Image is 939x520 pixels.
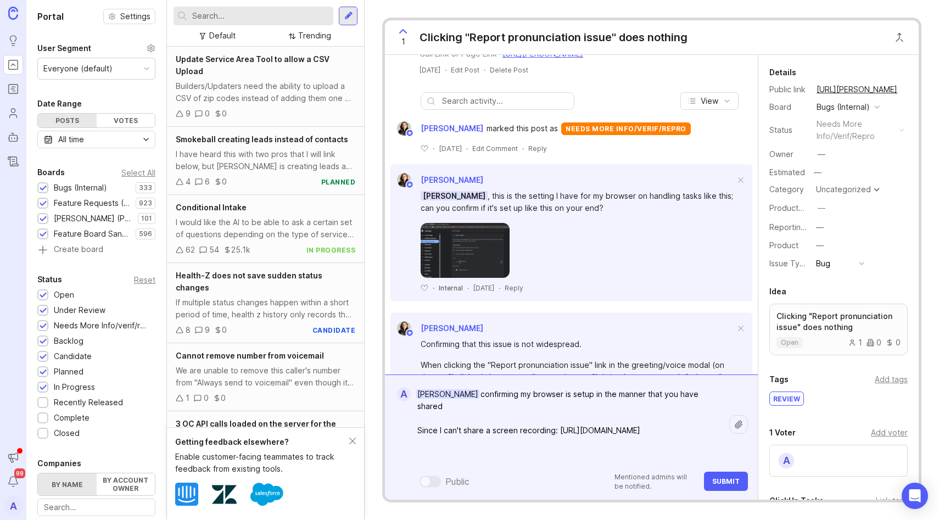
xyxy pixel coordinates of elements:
div: Edit Post [451,65,479,75]
span: Health-Z does not save sudden status changes [176,271,322,292]
input: Search... [44,501,149,513]
div: If multiple status changes happen within a short period of time, health z history only records th... [176,297,355,321]
div: candidate [312,326,356,335]
a: Ysabelle Eugenio[PERSON_NAME] [390,121,487,136]
div: 0 [867,339,881,346]
div: Clicking "Report pronunciation issue" does nothing [420,30,688,45]
div: — [816,239,824,251]
div: Complete [54,412,90,424]
img: member badge [406,129,414,137]
a: [DATE] [420,65,440,75]
svg: toggle icon [137,135,155,144]
div: Estimated [769,169,805,176]
div: Select All [121,170,155,176]
span: [PERSON_NAME] [421,191,488,200]
button: View [680,92,739,110]
div: 0 [205,108,210,120]
div: Category [769,183,808,195]
div: needs more info/verif/repro [561,122,691,135]
span: Submit [712,477,740,485]
div: · [467,283,469,293]
div: Status [769,124,808,136]
span: [PERSON_NAME] [421,323,483,333]
div: · [522,144,524,153]
div: A [778,452,795,469]
div: Add voter [871,427,908,439]
span: [PERSON_NAME] [421,122,483,135]
button: Submit [704,472,748,491]
div: 0 [222,176,227,188]
div: 1 [848,339,862,346]
span: [DATE] [473,283,494,293]
span: Cannot remove number from voicemail [176,351,324,360]
a: Update Service Area Tool to allow a CSV UploadBuilders/Updaters need the ability to upload a CSV ... [167,47,364,127]
div: In Progress [54,381,95,393]
img: member badge [406,181,414,189]
a: Smokeball creating leads instead of contactsI have heard this with two pros that I will link belo... [167,127,364,195]
div: planned [321,177,356,187]
div: Closed [54,427,80,439]
div: · [445,65,446,75]
span: [PERSON_NAME] [421,175,483,184]
div: Bugs (Internal) [817,101,870,113]
div: Candidate [54,350,92,362]
div: Bugs (Internal) [54,182,107,194]
a: Clicking "Report pronunciation issue" does nothingopen100 [769,304,908,355]
div: I have heard this with two pros that I will link below, but [PERSON_NAME] is creating leads and n... [176,148,355,172]
div: When clicking the "Report pronunciation issue" link in the greeting/voice modal (on the profile l... [421,359,735,395]
a: Ysabelle Eugenio[PERSON_NAME] [390,173,483,187]
div: Trending [298,30,331,42]
textarea: [PERSON_NAME] confirming my browser is setup in the manner that you have shared Since I can't sha... [411,384,729,465]
div: Tags [769,373,789,386]
p: 333 [139,183,152,192]
div: 8 [186,324,191,336]
div: Board [769,101,808,113]
div: review [770,392,803,405]
div: All time [58,133,84,146]
div: Internal [439,283,463,293]
div: Posts [38,114,97,127]
p: Clicking "Report pronunciation issue" does nothing [776,311,901,333]
a: [URL][PERSON_NAME] [813,82,901,97]
div: We are unable to remove this caller's number from "Always send to voicemail" even though it does ... [176,365,355,389]
a: Ysabelle Eugenio[PERSON_NAME] [390,321,483,336]
div: Reply [505,283,523,293]
div: 1 Voter [769,426,796,439]
img: https://canny-assets.io/images/5b8c241a636ec5110bfe9573f56427da.png [421,223,510,278]
div: 9 [205,324,210,336]
label: Reporting Team [769,222,828,232]
div: Feature Board Sandbox [DATE] [54,228,130,240]
div: 25.1k [231,244,250,256]
div: — [818,202,825,214]
div: Companies [37,457,81,470]
img: member badge [406,328,414,337]
div: Recently Released [54,396,123,409]
span: View [701,96,718,107]
div: , this is the setting I have for my browser on handling tasks like this; can you confirm if it's ... [421,190,735,214]
div: · [433,283,434,293]
a: Settings [103,9,155,24]
p: 923 [139,199,152,208]
div: Edit Comment [472,144,518,153]
div: · [466,144,468,153]
div: Bug [816,258,830,270]
div: Enable customer-facing teammates to track feedback from existing tools. [175,451,349,475]
a: Users [3,103,23,123]
div: I would like the AI to be able to ask a certain set of questions depending on the type of service... [176,216,355,241]
div: — [811,165,825,180]
div: Idea [769,285,786,298]
div: Feature Requests (Internal) [54,197,130,209]
div: 62 [186,244,195,256]
span: Smokeball creating leads instead of contacts [176,135,348,144]
input: Search... [192,10,329,22]
a: Cannot remove number from voicemailWe are unable to remove this caller's number from "Always send... [167,343,364,411]
div: Open Intercom Messenger [902,483,928,509]
div: — [818,148,825,160]
span: 3 OC API calls loaded on the server for the same lead at the same time. [176,419,336,440]
div: [PERSON_NAME] (Public) [54,213,132,225]
div: · [433,144,434,153]
div: · [484,65,485,75]
div: Reply [528,144,547,153]
div: Uncategorized [816,186,871,193]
